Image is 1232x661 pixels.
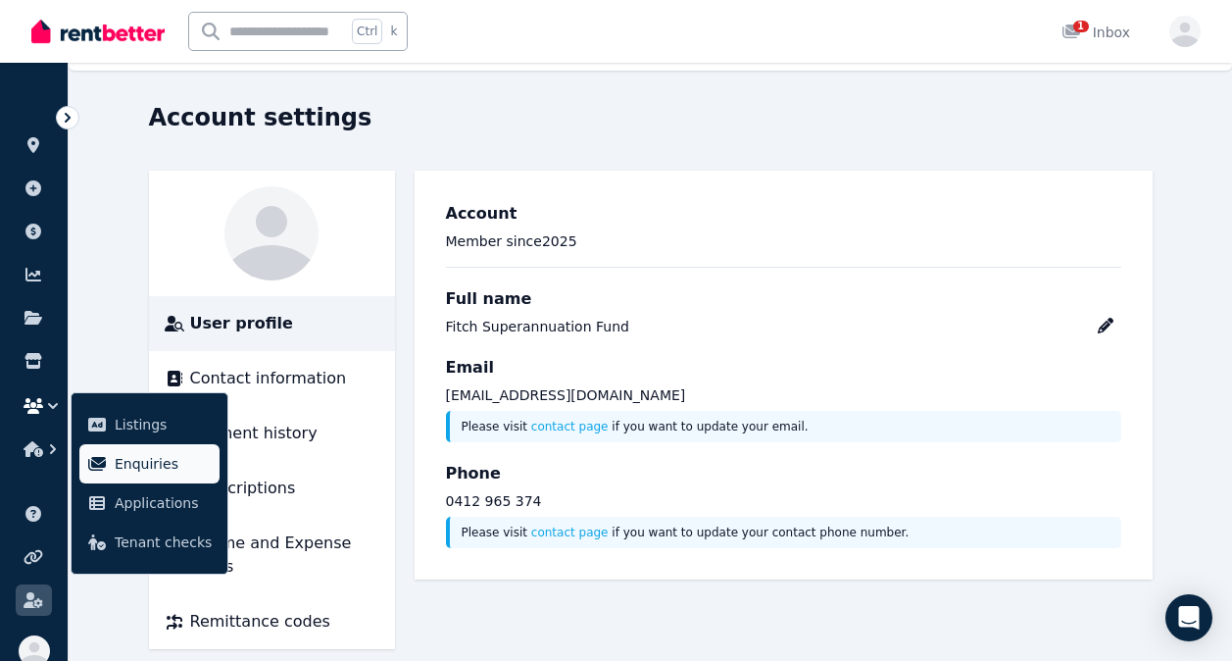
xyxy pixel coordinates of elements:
span: Subscriptions [190,477,296,500]
span: Payment history [190,422,318,445]
div: Open Intercom Messenger [1165,594,1212,641]
p: Member since 2025 [446,231,1121,251]
h3: Full name [446,287,1121,311]
div: Fitch Superannuation Fund [446,317,629,336]
span: Tenant checks [115,531,212,554]
p: 0412 965 374 [446,491,1121,511]
div: Inbox [1061,23,1130,42]
h3: Phone [446,462,1121,485]
span: Income and Expense codes [187,532,378,579]
span: Ctrl [352,19,382,44]
span: Remittance codes [190,610,330,634]
h3: Email [446,356,1121,380]
a: contact page [531,526,609,539]
p: Please visit if you want to update your email. [462,419,1109,434]
a: Income and Expense codes [165,532,379,579]
span: Enquiries [115,452,212,476]
a: Contact information [165,367,379,390]
a: Enquiries [79,444,220,483]
span: 1 [1073,21,1089,32]
a: Payment history [165,422,379,445]
span: User profile [190,312,293,335]
h3: Account [446,202,1121,226]
h1: Account settings [149,102,372,133]
a: Applications [79,483,220,523]
a: Remittance codes [165,610,379,634]
a: Listings [79,405,220,444]
img: RentBetter [31,17,165,46]
span: Contact information [190,367,347,390]
a: contact page [531,420,609,433]
p: Please visit if you want to update your contact phone number. [462,525,1109,540]
a: User profile [165,312,379,335]
a: Subscriptions [165,477,379,500]
span: k [390,24,397,39]
p: [EMAIL_ADDRESS][DOMAIN_NAME] [446,385,1121,405]
a: Tenant checks [79,523,220,562]
span: Applications [115,491,212,515]
span: Listings [115,413,212,436]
